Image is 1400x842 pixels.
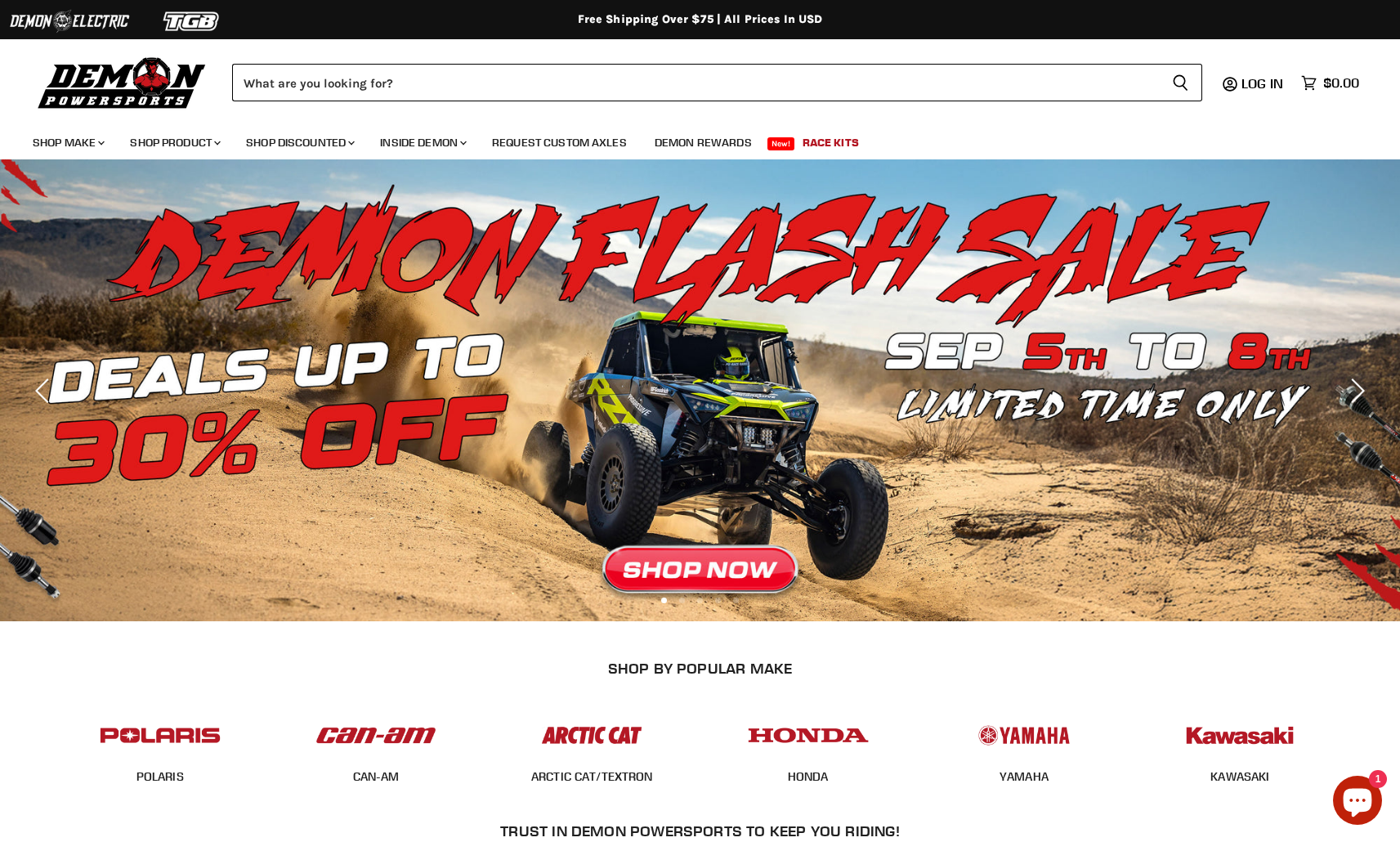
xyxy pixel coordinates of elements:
a: KAWASAKI [1210,769,1269,784]
a: Request Custom Axles [480,126,639,159]
form: Product [232,64,1202,101]
a: Shop Make [20,126,114,159]
a: YAMAHA [1000,769,1049,784]
span: HONDA [788,769,829,786]
li: Page dot 3 [697,598,703,603]
div: Free Shipping Over $75 | All Prices In USD [47,12,1354,27]
span: YAMAHA [1000,769,1049,786]
span: CAN-AM [353,769,400,786]
span: KAWASAKI [1210,769,1269,786]
span: POLARIS [136,769,184,786]
span: New! [767,137,795,150]
span: ARCTIC CAT/TEXTRON [531,769,653,786]
img: POPULAR_MAKE_logo_2_dba48cf1-af45-46d4-8f73-953a0f002620.jpg [96,710,224,760]
button: Next [1339,374,1371,407]
img: POPULAR_MAKE_logo_6_76e8c46f-2d1e-4ecc-b320-194822857d41.jpg [1176,710,1304,760]
span: $0.00 [1323,75,1359,91]
img: POPULAR_MAKE_logo_5_20258e7f-293c-4aac-afa8-159eaa299126.jpg [960,710,1088,760]
a: Log in [1234,76,1293,91]
input: Search [232,64,1159,101]
img: POPULAR_MAKE_logo_3_027535af-6171-4c5e-a9bc-f0eccd05c5d6.jpg [528,710,655,760]
li: Page dot 5 [733,598,739,603]
h2: Trust In Demon Powersports To Keep You Riding! [85,822,1315,840]
img: Demon Electric Logo 2 [8,6,131,37]
ul: Main menu [20,119,1355,159]
li: Page dot 1 [661,598,667,603]
img: Demon Powersports [33,53,212,111]
span: Log in [1241,75,1283,92]
inbox-online-store-chat: Shopify online store chat [1328,776,1387,829]
img: POPULAR_MAKE_logo_1_adc20308-ab24-48c4-9fac-e3c1a623d575.jpg [312,710,440,760]
a: Inside Demon [368,126,476,159]
a: Shop Discounted [234,126,365,159]
a: Shop Product [118,126,230,159]
a: HONDA [788,769,829,784]
button: Search [1159,64,1202,101]
li: Page dot 4 [715,598,721,603]
a: Race Kits [790,126,871,159]
li: Page dot 2 [679,598,685,603]
a: $0.00 [1293,71,1367,95]
button: Previous [29,374,61,407]
a: Demon Rewards [642,126,764,159]
a: CAN-AM [353,769,400,784]
a: ARCTIC CAT/TEXTRON [531,769,653,784]
a: POLARIS [136,769,184,784]
h2: SHOP BY POPULAR MAKE [66,660,1334,677]
img: POPULAR_MAKE_logo_4_4923a504-4bac-4306-a1be-165a52280178.jpg [745,710,872,760]
img: TGB Logo 2 [131,6,253,37]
